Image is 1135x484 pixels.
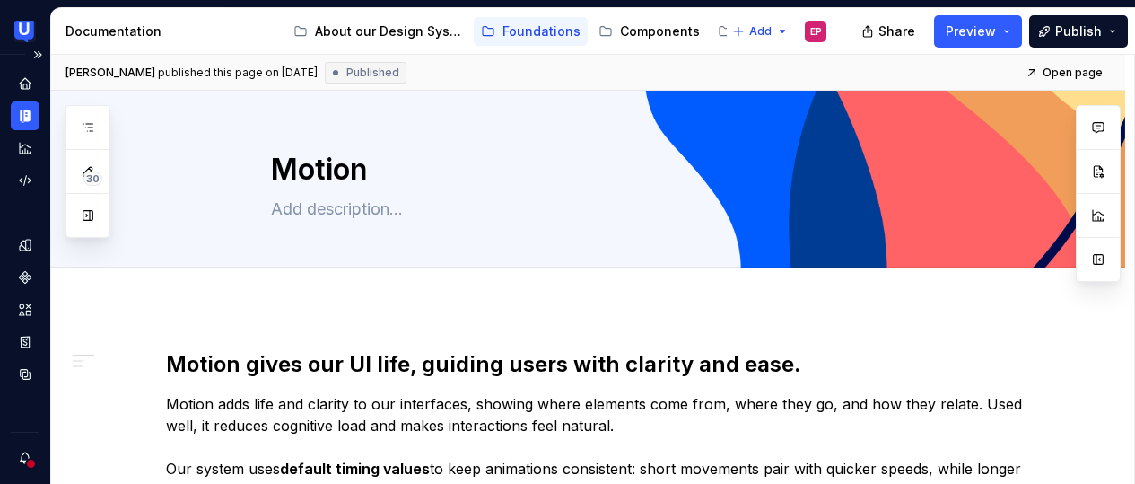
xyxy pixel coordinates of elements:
[65,66,155,80] span: [PERSON_NAME]
[727,19,794,44] button: Add
[1043,66,1103,80] span: Open page
[11,328,39,356] a: Storybook stories
[711,17,789,46] a: Assets
[11,69,39,98] a: Home
[11,295,39,324] a: Assets
[11,134,39,163] a: Analytics
[934,15,1022,48] button: Preview
[620,22,700,40] div: Components
[25,42,50,67] button: Expand sidebar
[946,22,996,40] span: Preview
[346,66,399,80] span: Published
[286,13,723,49] div: Page tree
[810,24,822,39] div: EP
[852,15,927,48] button: Share
[1029,15,1128,48] button: Publish
[11,101,39,130] a: Documentation
[878,22,915,40] span: Share
[1055,22,1102,40] span: Publish
[14,21,36,42] img: 41adf70f-fc1c-4662-8e2d-d2ab9c673b1b.png
[286,17,470,46] a: About our Design System
[65,22,267,40] div: Documentation
[1020,60,1111,85] a: Open page
[11,263,39,292] a: Components
[280,460,430,478] strong: default timing values
[267,148,946,191] textarea: Motion
[11,166,39,195] a: Code automation
[502,22,581,40] div: Foundations
[11,444,39,472] button: Notifications
[591,17,707,46] a: Components
[11,231,39,260] a: Design tokens
[158,66,318,80] div: published this page on [DATE]
[11,360,39,389] a: Data sources
[474,17,588,46] a: Foundations
[166,350,1053,379] h2: Motion gives our UI life, guiding users with clarity and ease.
[749,24,772,39] span: Add
[83,172,102,186] span: 30
[315,22,463,40] div: About our Design System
